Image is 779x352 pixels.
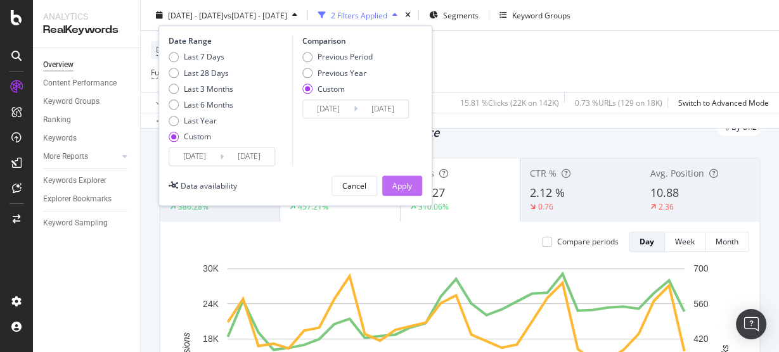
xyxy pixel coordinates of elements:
div: Compare periods [557,236,619,247]
button: [DATE] - [DATE]vs[DATE] - [DATE] [151,5,302,25]
input: Start Date [169,148,220,165]
div: Cancel [342,180,366,191]
div: 2.36 [659,201,674,212]
button: Switch to Advanced Mode [673,92,769,113]
button: Apply [382,175,422,196]
span: Avg. Position [650,167,704,179]
div: Previous Period [318,51,373,62]
a: Keyword Sampling [43,217,131,230]
div: Ranking [43,113,71,127]
a: More Reports [43,150,119,163]
div: Custom [184,131,211,142]
a: Content Performance [43,77,131,90]
button: Segments [424,5,484,25]
div: RealKeywords [43,23,130,37]
div: Last 28 Days [169,68,233,79]
span: vs [DATE] - [DATE] [224,9,287,20]
div: 15.81 % Clicks ( 22K on 142K ) [460,97,559,108]
span: Device [156,44,180,55]
div: 386.28% [178,201,209,212]
span: Segments [443,9,479,20]
div: 457.21% [298,201,328,212]
span: Clicks [410,167,434,179]
text: 560 [693,299,709,309]
div: 2 Filters Applied [331,9,387,20]
div: Previous Period [302,51,373,62]
span: Full URL [151,67,179,78]
div: Last 3 Months [169,84,233,94]
div: Apply [392,180,412,191]
button: Keyword Groups [494,5,576,25]
div: Last Year [184,115,217,126]
div: Custom [318,84,345,94]
a: Keywords Explorer [43,174,131,187]
div: Custom [302,84,373,94]
a: Keywords [43,132,131,145]
div: 310.06% [418,201,449,212]
span: By URL [731,123,756,131]
div: Last 28 Days [184,68,229,79]
div: Analytics [43,10,130,23]
div: Date Range [169,35,289,46]
div: Last 6 Months [169,99,233,110]
div: times [402,9,413,22]
div: Keyword Sampling [43,217,108,230]
div: Keyword Groups [512,9,570,20]
text: 24K [203,299,219,309]
div: Last 3 Months [184,84,233,94]
text: 18K [203,334,219,344]
div: Data availability [181,180,237,191]
a: Explorer Bookmarks [43,192,131,206]
button: Month [705,232,749,252]
div: Month [716,236,738,247]
span: 10.88 [650,185,679,200]
button: Apply [151,92,188,113]
div: 0.76 [538,201,553,212]
div: Day [640,236,654,247]
a: Ranking [43,113,131,127]
div: More Reports [43,150,88,163]
button: Day [629,232,665,252]
div: Previous Year [318,68,366,79]
div: Explorer Bookmarks [43,192,112,206]
span: CTR % [530,167,557,179]
div: Last 7 Days [169,51,233,62]
div: Open Intercom Messenger [736,309,766,339]
div: Comparison [302,35,413,46]
div: Switch to Advanced Mode [678,97,769,108]
input: End Date [224,148,274,165]
button: Cancel [332,175,377,196]
button: 2 Filters Applied [313,5,402,25]
a: Overview [43,58,131,72]
span: 2.12 % [530,185,565,200]
text: 420 [693,334,709,344]
div: Keywords Explorer [43,174,106,187]
text: 700 [693,263,709,273]
div: Content Performance [43,77,117,90]
div: Last Year [169,115,233,126]
div: Previous Year [302,68,373,79]
input: End Date [357,100,408,118]
span: [DATE] - [DATE] [168,9,224,20]
div: 0.73 % URLs ( 129 on 18K ) [575,97,662,108]
div: Overview [43,58,74,72]
div: Keyword Groups [43,95,100,108]
button: Week [665,232,705,252]
div: Last 7 Days [184,51,224,62]
a: Keyword Groups [43,95,131,108]
div: Keywords [43,132,77,145]
div: Custom [169,131,233,142]
div: Week [675,236,695,247]
text: 30K [203,263,219,273]
div: Last 6 Months [184,99,233,110]
input: Start Date [303,100,354,118]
